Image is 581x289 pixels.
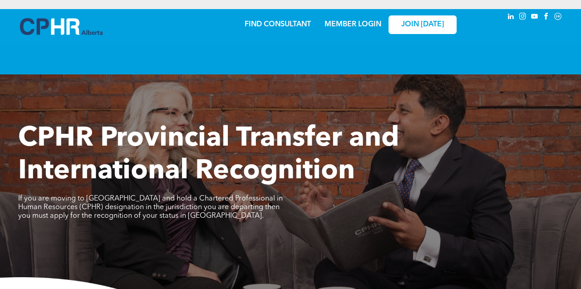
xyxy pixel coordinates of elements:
a: linkedin [506,11,516,24]
span: If you are moving to [GEOGRAPHIC_DATA] and hold a Chartered Professional in Human Resources (CPHR... [18,195,283,220]
a: facebook [541,11,551,24]
a: JOIN [DATE] [389,15,457,34]
a: youtube [529,11,539,24]
span: JOIN [DATE] [401,20,444,29]
a: MEMBER LOGIN [325,21,381,28]
img: A blue and white logo for cp alberta [20,18,103,35]
a: instagram [517,11,527,24]
a: FIND CONSULTANT [245,21,311,28]
span: CPHR Provincial Transfer and International Recognition [18,125,399,185]
a: Social network [553,11,563,24]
